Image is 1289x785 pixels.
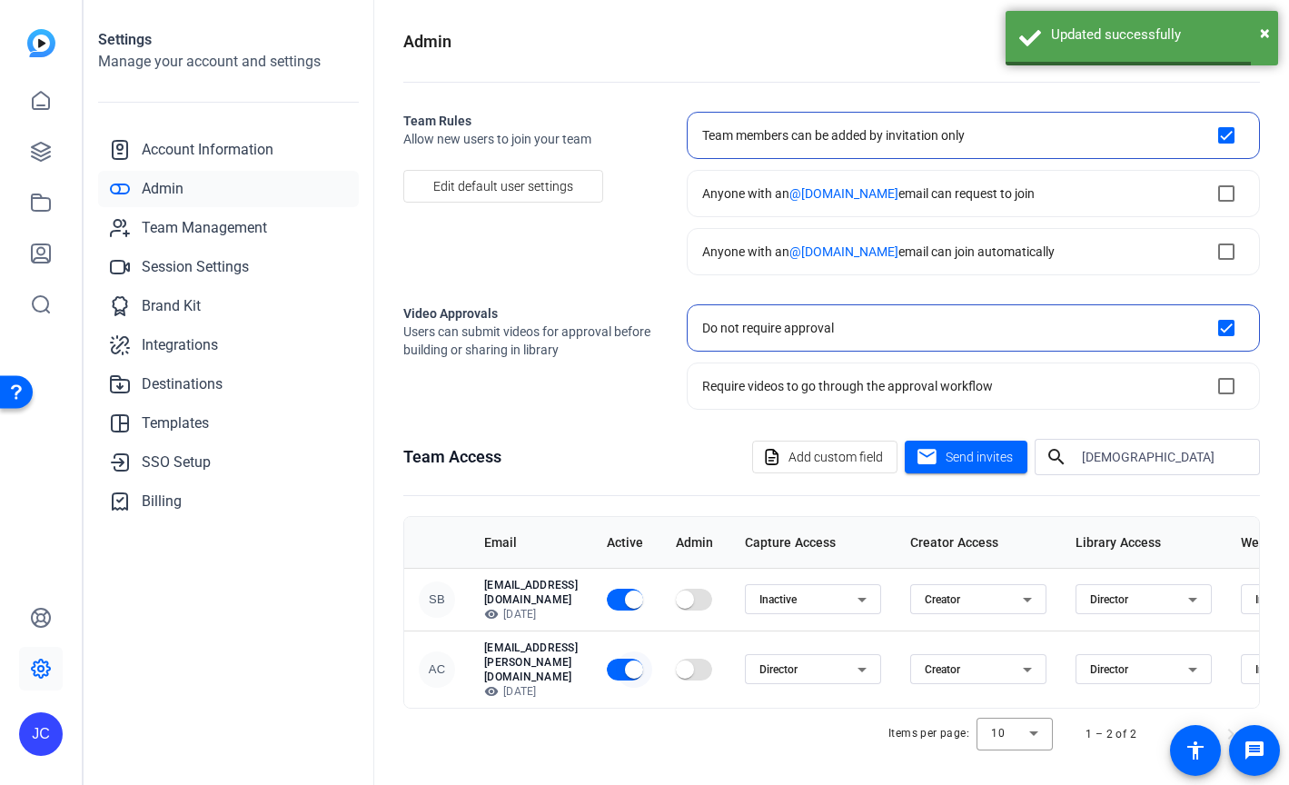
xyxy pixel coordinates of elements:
span: @[DOMAIN_NAME] [789,244,898,259]
span: Users can submit videos for approval before building or sharing in library [403,323,658,359]
mat-icon: message [1244,740,1265,761]
th: Email [470,517,592,568]
a: SSO Setup [98,444,359,481]
th: Admin [661,517,730,568]
p: [DATE] [484,607,578,621]
button: Close [1260,19,1270,46]
a: Account Information [98,132,359,168]
span: Brand Kit [142,295,201,317]
h1: Settings [98,29,359,51]
span: Team Management [142,217,267,239]
span: Director [1090,663,1128,676]
button: Send invites [905,441,1027,473]
div: SB [419,581,455,618]
span: Add custom field [788,440,883,474]
span: @[DOMAIN_NAME] [789,186,898,201]
button: Next page [1209,712,1253,756]
th: Capture Access [730,517,896,568]
span: Admin [142,178,183,200]
span: SSO Setup [142,452,211,473]
span: Send invites [946,448,1013,467]
span: Creator [925,593,960,606]
span: Billing [142,491,182,512]
h1: Team Access [403,444,501,470]
mat-icon: visibility [484,684,499,699]
div: Team members can be added by invitation only [702,126,965,144]
span: Director [1090,593,1128,606]
h2: Video Approvals [403,304,658,323]
div: Items per page: [888,724,969,742]
span: Integrations [142,334,218,356]
th: Library Access [1061,517,1226,568]
a: Templates [98,405,359,442]
a: Integrations [98,327,359,363]
p: [DATE] [484,684,578,699]
span: Templates [142,412,209,434]
span: × [1260,22,1270,44]
div: Do not require approval [702,319,834,337]
div: Require videos to go through the approval workflow [702,377,993,395]
div: 1 – 2 of 2 [1086,725,1136,743]
span: Inactive [759,593,797,606]
div: Anyone with an email can join automatically [702,243,1055,261]
p: [EMAIL_ADDRESS][DOMAIN_NAME] [484,578,578,607]
a: Admin [98,171,359,207]
span: Creator [925,663,960,676]
mat-icon: accessibility [1185,740,1206,761]
a: Brand Kit [98,288,359,324]
input: Search users... [1082,446,1245,468]
mat-icon: mail [916,446,938,469]
span: Edit default user settings [433,169,573,204]
div: Updated successfully [1051,25,1264,45]
a: Session Settings [98,249,359,285]
th: Creator Access [896,517,1061,568]
span: Destinations [142,373,223,395]
button: Add custom field [752,441,897,473]
th: Active [592,517,661,568]
a: Destinations [98,366,359,402]
h2: Team Rules [403,112,658,130]
h1: Admin [403,29,451,55]
div: Anyone with an email can request to join [702,184,1035,203]
span: Session Settings [142,256,249,278]
span: Account Information [142,139,273,161]
mat-icon: visibility [484,607,499,621]
a: Billing [98,483,359,520]
mat-icon: search [1035,446,1078,468]
span: Allow new users to join your team [403,130,658,148]
a: Team Management [98,210,359,246]
span: Director [759,663,798,676]
h2: Manage your account and settings [98,51,359,73]
div: AC [419,651,455,688]
p: [EMAIL_ADDRESS][PERSON_NAME][DOMAIN_NAME] [484,641,578,684]
img: blue-gradient.svg [27,29,55,57]
button: Edit default user settings [403,170,603,203]
div: JC [19,712,63,756]
button: Previous page [1165,712,1209,756]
